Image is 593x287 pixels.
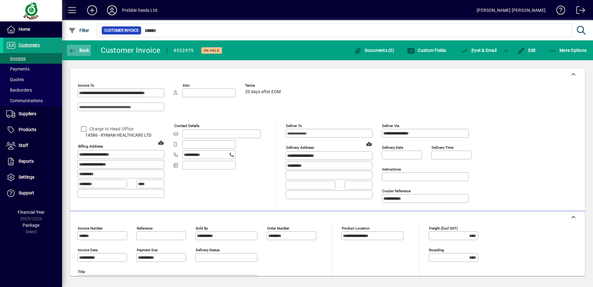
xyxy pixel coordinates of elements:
[471,48,474,53] span: P
[549,48,587,53] span: More Options
[382,145,403,150] mat-label: Delivery date
[19,27,30,32] span: Home
[69,48,89,53] span: Back
[3,106,62,122] a: Suppliers
[6,77,24,82] span: Quotes
[183,83,189,88] mat-label: Attn
[6,98,43,103] span: Communications
[429,248,444,252] mat-label: Rounding
[137,226,153,230] mat-label: Reference
[382,189,411,193] mat-label: Courier Reference
[547,45,588,56] button: More Options
[69,28,89,33] span: Filter
[3,170,62,185] a: Settings
[67,25,91,36] button: Filter
[19,43,40,48] span: Customers
[458,45,500,56] button: Post & Email
[3,185,62,201] a: Support
[78,83,94,88] mat-label: Invoice To
[286,124,302,128] mat-label: Deliver To
[78,270,85,274] mat-label: Title
[82,5,102,16] button: Add
[78,226,103,230] mat-label: Invoice number
[572,1,585,21] a: Logout
[382,167,401,171] mat-label: Instructions
[429,226,458,230] mat-label: Freight (excl GST)
[342,226,369,230] mat-label: Product location
[196,248,220,252] mat-label: Delivery status
[101,45,161,55] div: Customer Invoice
[517,48,536,53] span: Edit
[3,122,62,138] a: Products
[6,56,26,61] span: Invoices
[19,143,28,148] span: Staff
[19,127,36,132] span: Products
[19,159,34,164] span: Reports
[3,138,62,153] a: Staff
[245,89,281,94] span: 20 days after EOM
[267,226,289,230] mat-label: Order number
[104,27,139,34] span: Customer Invoice
[461,48,497,53] span: ost & Email
[3,74,62,85] a: Quotes
[3,64,62,74] a: Payments
[19,175,34,180] span: Settings
[23,223,39,228] span: Package
[516,45,537,56] button: Edit
[364,139,374,149] a: View on map
[137,248,158,252] mat-label: Payment due
[204,48,220,52] span: On hold
[407,48,446,53] span: Custom Fields
[352,45,396,56] button: Documents (0)
[78,248,98,252] mat-label: Invoice date
[354,48,394,53] span: Documents (0)
[552,1,565,21] a: Knowledge Base
[3,95,62,106] a: Communications
[3,53,62,64] a: Invoices
[19,111,36,116] span: Suppliers
[196,226,208,230] mat-label: Sold by
[173,46,194,56] div: #553979
[3,85,62,95] a: Backorders
[6,88,32,93] span: Backorders
[19,190,34,195] span: Support
[18,210,45,215] span: Financial Year
[432,145,453,150] mat-label: Delivery time
[102,5,122,16] button: Profile
[62,45,96,56] app-page-header-button: Back
[3,154,62,169] a: Reports
[477,5,546,15] div: [PERSON_NAME] [PERSON_NAME]
[3,22,62,37] a: Home
[6,66,29,71] span: Payments
[406,45,448,56] button: Custom Fields
[122,5,157,15] div: Prebble Seeds Ltd
[382,124,399,128] mat-label: Deliver via
[78,132,164,139] span: 14586 - RYMAN HEALTHCARE LTD
[67,45,91,56] button: Back
[156,138,166,148] a: View on map
[245,84,282,88] span: Terms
